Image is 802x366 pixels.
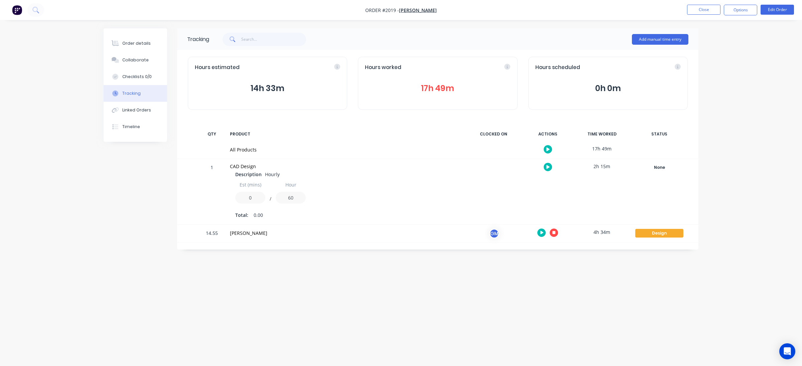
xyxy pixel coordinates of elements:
div: Collaborate [122,57,149,63]
span: 0.00 [254,212,263,219]
div: Tracking [122,90,141,96]
div: 2h 15m [577,159,627,174]
button: 17h 49m [365,82,510,95]
div: STATUS [631,127,688,141]
input: Label [276,179,306,191]
span: Order #2019 - [365,7,399,13]
span: Hours estimated [195,64,240,71]
button: Order details [104,35,167,52]
button: None [635,163,684,172]
button: Checklists 0/0 [104,68,167,85]
a: [PERSON_NAME] [399,7,437,13]
button: Linked Orders [104,102,167,118]
button: Add manual time entry [632,34,688,45]
span: Hourly [265,171,280,177]
button: Options [724,5,757,15]
div: [PERSON_NAME] [230,230,460,237]
div: Checklists 0/0 [122,74,152,80]
span: Hours worked [365,64,401,71]
img: Factory [12,5,22,15]
div: Order details [122,40,151,46]
div: TIME WORKED [577,127,627,141]
span: Total: [235,212,248,219]
button: Design [635,229,684,238]
div: 17h 49m [577,141,627,156]
button: Collaborate [104,52,167,68]
input: Value [235,192,265,204]
button: Edit Order [761,5,794,15]
div: 14.55 [202,226,222,243]
div: Linked Orders [122,107,151,113]
div: All Products [230,146,460,153]
div: 4h 34m [577,225,627,240]
div: Tracking [187,35,209,43]
div: Open Intercom Messenger [779,343,795,359]
input: Value [276,192,306,204]
div: Timeline [122,124,140,130]
button: 0h 0m [535,82,681,95]
div: CLOCKED ON [469,127,519,141]
input: Search... [241,33,306,46]
div: GM [489,229,499,239]
div: 1 [202,160,222,224]
button: Timeline [104,118,167,135]
button: Tracking [104,85,167,102]
span: Hours scheduled [535,64,580,71]
div: ACTIONS [523,127,573,141]
div: QTY [202,127,222,141]
button: 14h 33m [195,82,340,95]
span: Description [235,171,262,178]
button: Close [687,5,720,15]
div: PRODUCT [226,127,464,141]
input: Label [235,179,265,191]
div: CAD Design [230,163,460,170]
button: / [267,198,274,203]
